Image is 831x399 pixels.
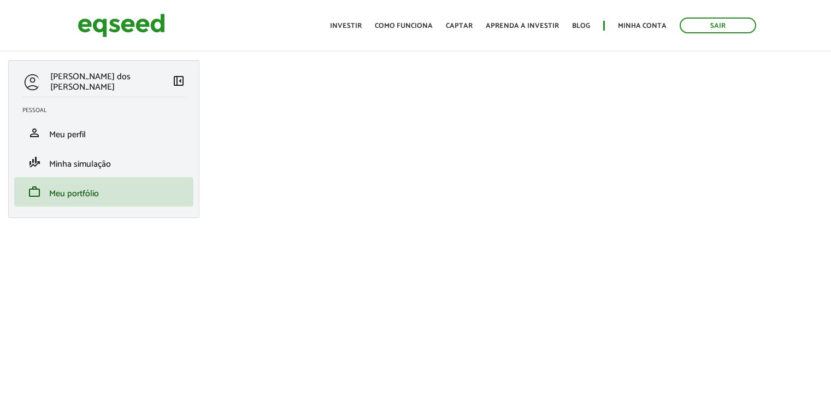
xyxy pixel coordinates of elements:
a: finance_modeMinha simulação [22,156,185,169]
a: Sair [680,17,756,33]
span: Minha simulação [49,157,111,172]
a: Minha conta [618,22,667,30]
a: Colapsar menu [172,74,185,90]
span: Meu portfólio [49,186,99,201]
a: Investir [330,22,362,30]
a: Blog [572,22,590,30]
img: EqSeed [78,11,165,40]
li: Meu portfólio [14,177,193,207]
span: left_panel_close [172,74,185,87]
li: Minha simulação [14,148,193,177]
a: Aprenda a investir [486,22,559,30]
li: Meu perfil [14,118,193,148]
a: personMeu perfil [22,126,185,139]
a: Como funciona [375,22,433,30]
span: person [28,126,41,139]
span: Meu perfil [49,127,86,142]
p: [PERSON_NAME] dos [PERSON_NAME] [50,72,173,92]
h2: Pessoal [22,107,193,114]
a: workMeu portfólio [22,185,185,198]
span: finance_mode [28,156,41,169]
span: work [28,185,41,198]
a: Captar [446,22,473,30]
